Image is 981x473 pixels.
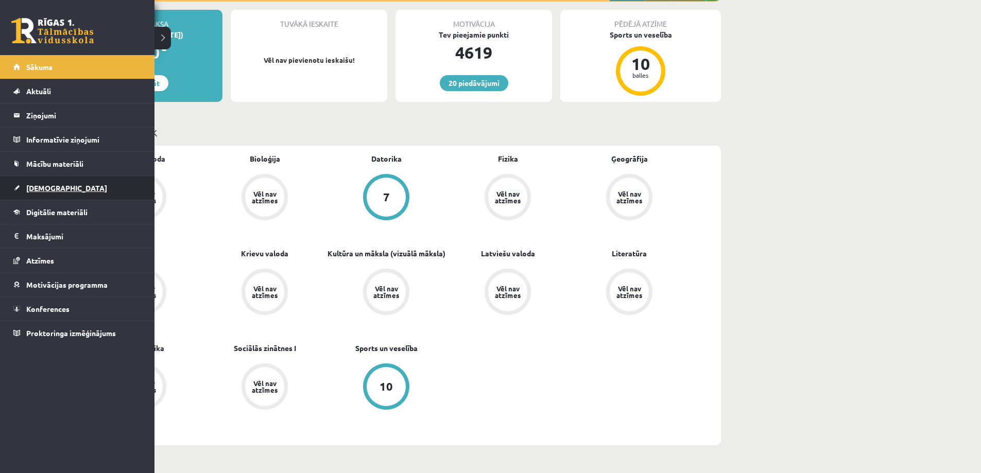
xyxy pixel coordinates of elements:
[13,55,142,79] a: Sākums
[26,86,51,96] span: Aktuāli
[160,39,166,54] span: €
[11,18,94,44] a: Rīgas 1. Tālmācības vidusskola
[395,29,552,40] div: Tev pieejamie punkti
[250,190,279,204] div: Vēl nav atzīmes
[560,29,721,40] div: Sports un veselība
[26,103,142,127] legend: Ziņojumi
[234,343,296,354] a: Sociālās zinātnes I
[493,190,522,204] div: Vēl nav atzīmes
[325,269,447,317] a: Vēl nav atzīmes
[625,56,656,72] div: 10
[481,248,535,259] a: Latviešu valoda
[447,174,569,222] a: Vēl nav atzīmes
[13,176,142,200] a: [DEMOGRAPHIC_DATA]
[560,10,721,29] div: Pēdējā atzīme
[204,269,325,317] a: Vēl nav atzīmes
[13,103,142,127] a: Ziņojumi
[250,153,280,164] a: Bioloģija
[569,269,690,317] a: Vēl nav atzīmes
[13,321,142,345] a: Proktoringa izmēģinājums
[231,10,387,29] div: Tuvākā ieskaite
[250,285,279,299] div: Vēl nav atzīmes
[560,29,721,97] a: Sports un veselība 10 balles
[498,153,518,164] a: Fizika
[372,285,401,299] div: Vēl nav atzīmes
[26,159,83,168] span: Mācību materiāli
[440,75,508,91] a: 20 piedāvājumi
[26,280,108,289] span: Motivācijas programma
[383,191,390,203] div: 7
[13,249,142,272] a: Atzīmes
[447,269,569,317] a: Vēl nav atzīmes
[66,126,717,139] p: Mācību plāns 11.a2 JK
[569,174,690,222] a: Vēl nav atzīmes
[625,72,656,78] div: balles
[26,128,142,151] legend: Informatīvie ziņojumi
[13,128,142,151] a: Informatīvie ziņojumi
[26,256,54,265] span: Atzīmes
[26,207,88,217] span: Digitālie materiāli
[26,224,142,248] legend: Maksājumi
[325,363,447,412] a: 10
[395,40,552,65] div: 4619
[13,79,142,103] a: Aktuāli
[13,273,142,296] a: Motivācijas programma
[13,224,142,248] a: Maksājumi
[26,62,53,72] span: Sākums
[325,174,447,222] a: 7
[204,174,325,222] a: Vēl nav atzīmes
[13,200,142,224] a: Digitālie materiāli
[241,248,288,259] a: Krievu valoda
[615,190,644,204] div: Vēl nav atzīmes
[26,304,70,313] span: Konferences
[328,248,445,259] a: Kultūra un māksla (vizuālā māksla)
[13,297,142,321] a: Konferences
[612,248,647,259] a: Literatūra
[66,459,717,472] p: Nedēļa
[493,285,522,299] div: Vēl nav atzīmes
[13,152,142,176] a: Mācību materiāli
[236,55,382,65] p: Vēl nav pievienotu ieskaišu!
[26,328,116,338] span: Proktoringa izmēģinājums
[615,285,644,299] div: Vēl nav atzīmes
[204,363,325,412] a: Vēl nav atzīmes
[26,183,107,192] span: [DEMOGRAPHIC_DATA]
[395,10,552,29] div: Motivācija
[611,153,648,164] a: Ģeogrāfija
[380,381,393,392] div: 10
[250,380,279,393] div: Vēl nav atzīmes
[355,343,418,354] a: Sports un veselība
[371,153,402,164] a: Datorika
